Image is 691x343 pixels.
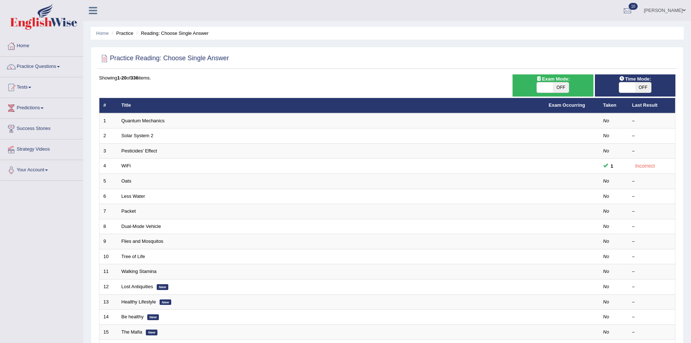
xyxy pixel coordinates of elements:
a: Walking Stamina [122,269,157,274]
em: No [603,208,609,214]
div: – [632,253,671,260]
td: 2 [99,128,118,144]
td: 6 [99,189,118,204]
em: New [160,299,171,305]
em: No [603,224,609,229]
li: Practice [110,30,133,37]
em: New [146,330,157,335]
em: No [603,314,609,319]
a: Packet [122,208,136,214]
a: Solar System 2 [122,133,153,138]
a: Flies and Mosquitos [122,238,164,244]
td: 3 [99,143,118,159]
div: – [632,148,671,155]
a: Oats [122,178,131,184]
a: Be healthy [122,314,144,319]
div: – [632,329,671,336]
a: Home [0,36,83,54]
div: – [632,268,671,275]
td: 7 [99,204,118,219]
a: Success Stories [0,119,83,137]
a: Exam Occurring [549,102,585,108]
em: No [603,178,609,184]
a: Practice Questions [0,57,83,75]
td: 12 [99,279,118,294]
td: 15 [99,324,118,340]
a: The Mafia [122,329,143,335]
em: No [603,329,609,335]
td: 14 [99,310,118,325]
a: Dual-Mode Vehicle [122,224,161,229]
span: OFF [553,82,569,93]
em: No [603,269,609,274]
td: 11 [99,264,118,279]
div: – [632,193,671,200]
b: 336 [131,75,139,81]
a: Tree of Life [122,254,145,259]
a: Tests [0,77,83,95]
em: No [603,148,609,154]
a: Less Water [122,193,145,199]
div: – [632,238,671,245]
em: New [157,284,168,290]
a: Your Account [0,160,83,178]
th: Title [118,98,545,113]
a: WiFi [122,163,131,168]
th: Taken [599,98,628,113]
div: – [632,299,671,306]
span: You cannot take this question anymore [608,162,616,170]
td: 8 [99,219,118,234]
a: Healthy Lifestyle [122,299,156,305]
td: 9 [99,234,118,249]
div: – [632,178,671,185]
em: No [603,193,609,199]
div: – [632,314,671,320]
td: 5 [99,174,118,189]
div: – [632,118,671,124]
div: – [632,223,671,230]
h2: Practice Reading: Choose Single Answer [99,53,229,64]
a: Lost Antiquities [122,284,153,289]
a: Pesticides’ Effect [122,148,157,154]
div: Showing of items. [99,74,675,81]
em: No [603,118,609,123]
td: 13 [99,294,118,310]
span: 10 [629,3,638,10]
em: No [603,133,609,138]
b: 1-20 [117,75,127,81]
em: No [603,238,609,244]
th: # [99,98,118,113]
li: Reading: Choose Single Answer [135,30,209,37]
div: – [632,132,671,139]
em: No [603,284,609,289]
span: Time Mode: [616,75,654,83]
a: Predictions [0,98,83,116]
em: No [603,254,609,259]
div: – [632,208,671,215]
div: Show exams occurring in exams [513,74,593,97]
em: No [603,299,609,305]
span: Exam Mode: [533,75,572,83]
a: Strategy Videos [0,139,83,158]
div: Incorrect [632,162,658,170]
th: Last Result [628,98,675,113]
td: 10 [99,249,118,264]
div: – [632,283,671,290]
td: 1 [99,113,118,128]
em: New [147,314,159,320]
a: Quantum Mechanics [122,118,165,123]
a: Home [96,30,109,36]
span: OFF [635,82,651,93]
td: 4 [99,159,118,174]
